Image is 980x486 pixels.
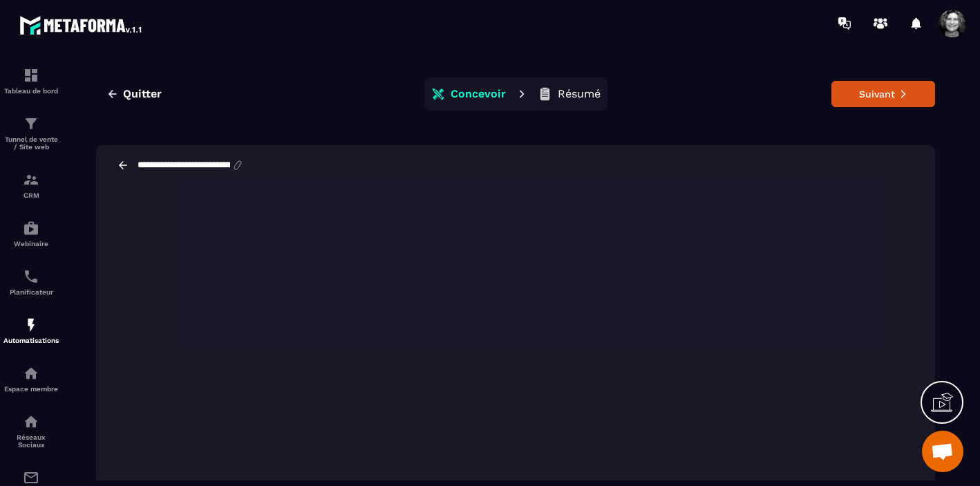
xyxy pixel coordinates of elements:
p: Réseaux Sociaux [3,433,59,449]
button: Quitter [96,82,172,106]
p: Résumé [558,87,601,101]
a: schedulerschedulerPlanificateur [3,258,59,306]
img: formation [23,171,39,188]
a: formationformationTunnel de vente / Site web [3,105,59,161]
button: Concevoir [427,80,510,108]
button: Suivant [831,81,935,107]
img: automations [23,365,39,382]
button: Résumé [534,80,605,108]
img: scheduler [23,268,39,285]
a: automationsautomationsWebinaire [3,209,59,258]
a: formationformationCRM [3,161,59,209]
img: automations [23,220,39,236]
a: automationsautomationsAutomatisations [3,306,59,355]
img: automations [23,317,39,333]
p: Tunnel de vente / Site web [3,135,59,151]
img: formation [23,115,39,132]
p: Planificateur [3,288,59,296]
p: Espace membre [3,385,59,393]
span: Quitter [123,87,162,101]
p: CRM [3,191,59,199]
p: Webinaire [3,240,59,247]
img: formation [23,67,39,84]
a: Ouvrir le chat [922,431,963,472]
img: social-network [23,413,39,430]
p: Concevoir [451,87,506,101]
img: logo [19,12,144,37]
img: email [23,469,39,486]
a: formationformationTableau de bord [3,57,59,105]
p: Automatisations [3,337,59,344]
a: social-networksocial-networkRéseaux Sociaux [3,403,59,459]
a: automationsautomationsEspace membre [3,355,59,403]
p: Tableau de bord [3,87,59,95]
